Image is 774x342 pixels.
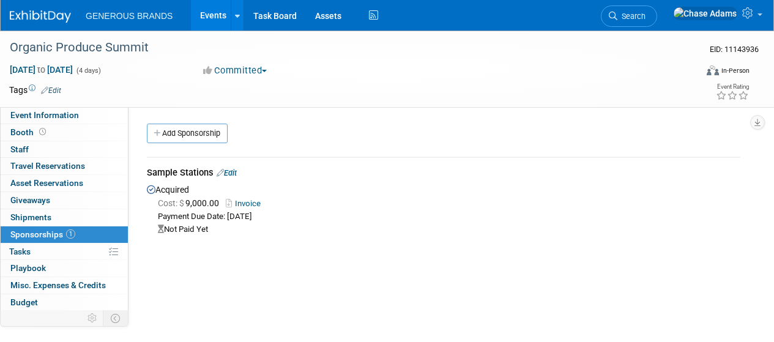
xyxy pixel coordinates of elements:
img: ExhibitDay [10,10,71,23]
span: (4 days) [75,67,101,75]
a: Playbook [1,260,128,277]
a: Travel Reservations [1,158,128,174]
td: Personalize Event Tab Strip [82,310,103,326]
div: Event Format [641,64,750,82]
a: Sponsorships1 [1,226,128,243]
span: Booth not reserved yet [37,127,48,136]
span: Shipments [10,212,51,222]
div: Payment Due Date: [DATE] [158,211,740,223]
a: Asset Reservations [1,175,128,191]
span: Tasks [9,247,31,256]
a: Staff [1,141,128,158]
a: Event Information [1,107,128,124]
div: Acquired [147,182,740,236]
div: In-Person [721,66,750,75]
span: Sponsorships [10,229,75,239]
span: 9,000.00 [158,198,224,208]
span: Booth [10,127,48,137]
a: Invoice [226,199,266,208]
td: Toggle Event Tabs [103,310,128,326]
a: Booth [1,124,128,141]
a: Tasks [1,243,128,260]
div: Event Rating [716,84,749,90]
div: Organic Produce Summit [6,37,687,59]
span: Asset Reservations [10,178,83,188]
span: Cost: $ [158,198,185,208]
a: Search [601,6,657,27]
a: Add Sponsorship [147,124,228,143]
td: Tags [9,84,61,96]
div: Not Paid Yet [158,224,740,236]
span: [DATE] [DATE] [9,64,73,75]
a: Misc. Expenses & Credits [1,277,128,294]
a: Giveaways [1,192,128,209]
span: Budget [10,297,38,307]
img: Format-Inperson.png [707,65,719,75]
span: Search [617,12,646,21]
span: Event Information [10,110,79,120]
span: Misc. Expenses & Credits [10,280,106,290]
button: Committed [199,64,272,77]
span: Event ID: 11143936 [710,45,759,54]
div: Sample Stations [147,166,740,182]
a: Edit [217,168,237,177]
span: to [35,65,47,75]
a: Budget [1,294,128,311]
a: Shipments [1,209,128,226]
span: GENEROUS BRANDS [86,11,173,21]
span: Giveaways [10,195,50,205]
span: Travel Reservations [10,161,85,171]
span: Staff [10,144,29,154]
a: Edit [41,86,61,95]
span: 1 [66,229,75,239]
span: Playbook [10,263,46,273]
img: Chase Adams [673,7,737,20]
